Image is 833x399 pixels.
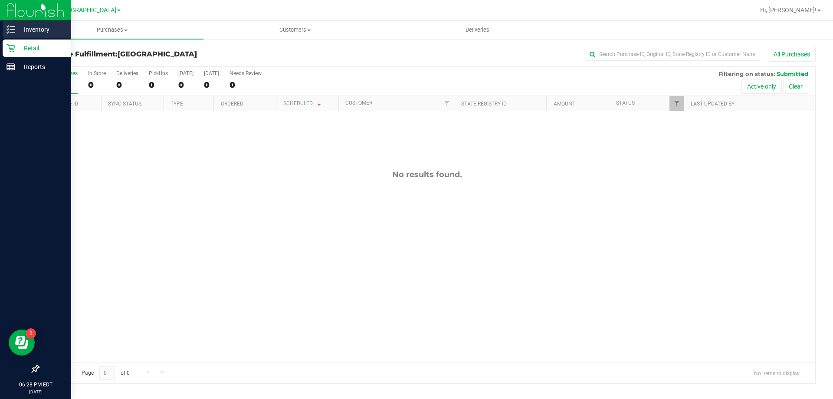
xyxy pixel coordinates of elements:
span: Purchases [21,26,203,34]
div: In Store [88,70,106,76]
p: Reports [15,62,67,72]
button: Clear [783,79,808,94]
p: Retail [15,43,67,53]
a: Type [171,101,183,107]
iframe: Resource center unread badge [26,328,36,339]
div: Needs Review [230,70,262,76]
div: [DATE] [204,70,219,76]
p: [DATE] [4,389,67,395]
div: 0 [88,80,106,90]
a: Status [616,100,635,106]
a: Filter [439,96,454,111]
div: 0 [230,80,262,90]
button: All Purchases [768,47,816,62]
a: Sync Status [108,101,141,107]
span: [GEOGRAPHIC_DATA] [118,50,197,58]
span: Submitted [777,70,808,77]
span: [GEOGRAPHIC_DATA] [57,7,116,14]
span: Filtering on status: [718,70,775,77]
span: Customers [204,26,386,34]
a: Customer [345,100,372,106]
a: Deliveries [386,21,569,39]
a: Scheduled [283,100,323,106]
div: Deliveries [116,70,138,76]
inline-svg: Reports [7,63,15,71]
inline-svg: Retail [7,44,15,53]
div: 0 [116,80,138,90]
div: 0 [204,80,219,90]
a: Amount [554,101,575,107]
span: Page of 0 [74,366,137,380]
div: [DATE] [178,70,193,76]
span: Deliveries [454,26,501,34]
h3: Purchase Fulfillment: [38,50,297,58]
a: Purchases [21,21,203,39]
div: PickUps [149,70,168,76]
a: Last Updated By [691,101,735,107]
span: No items to display [747,366,807,379]
div: 0 [178,80,193,90]
a: Filter [669,96,684,111]
a: Customers [203,21,386,39]
button: Active only [741,79,782,94]
span: Hi, [PERSON_NAME]! [760,7,817,13]
p: Inventory [15,24,67,35]
p: 06:28 PM EDT [4,381,67,389]
div: 0 [149,80,168,90]
a: Ordered [221,101,243,107]
iframe: Resource center [9,330,35,356]
a: State Registry ID [461,101,507,107]
div: No results found. [39,170,815,179]
inline-svg: Inventory [7,25,15,34]
input: Search Purchase ID, Original ID, State Registry ID or Customer Name... [586,48,759,61]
